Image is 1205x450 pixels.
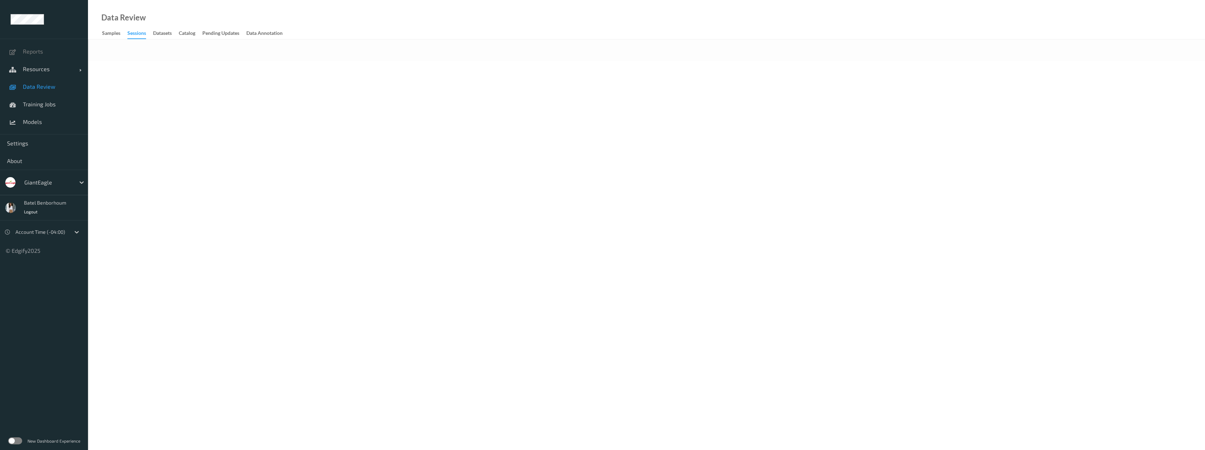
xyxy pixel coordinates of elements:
a: Samples [102,29,127,38]
div: Data Annotation [246,30,283,38]
div: Data Review [101,14,146,21]
a: Datasets [153,29,179,38]
div: Sessions [127,30,146,39]
a: Sessions [127,29,153,39]
a: Data Annotation [246,29,290,38]
div: Samples [102,30,120,38]
a: Pending Updates [202,29,246,38]
div: Datasets [153,30,172,38]
div: Catalog [179,30,195,38]
div: Pending Updates [202,30,239,38]
a: Catalog [179,29,202,38]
